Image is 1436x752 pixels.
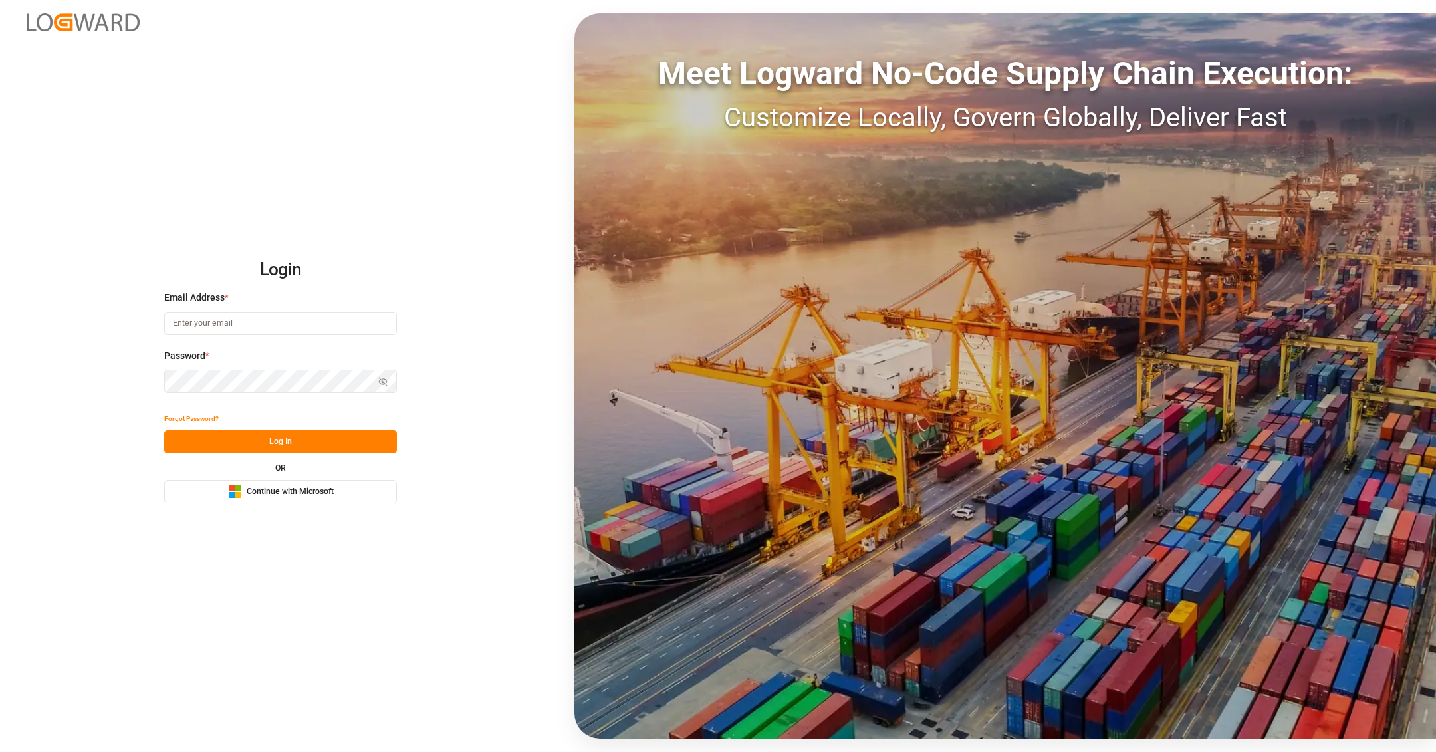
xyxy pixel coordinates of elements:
button: Log In [164,430,397,453]
span: Email Address [164,291,225,305]
div: Customize Locally, Govern Globally, Deliver Fast [574,98,1436,138]
button: Forgot Password? [164,407,219,430]
h2: Login [164,249,397,291]
div: Meet Logward No-Code Supply Chain Execution: [574,50,1436,98]
small: OR [275,464,286,472]
button: Continue with Microsoft [164,480,397,503]
span: Password [164,349,205,363]
img: Logward_new_orange.png [27,13,140,31]
span: Continue with Microsoft [247,486,334,498]
input: Enter your email [164,312,397,335]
